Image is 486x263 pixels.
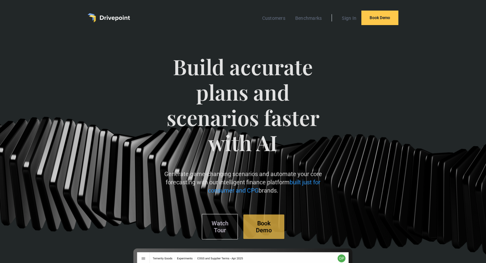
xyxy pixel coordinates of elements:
a: Watch Tour [202,214,238,240]
a: Book Demo [361,11,398,25]
a: home [88,13,130,22]
a: Sign In [339,14,360,22]
p: Generate game-changing scenarios and automate your core forecasting with our intelligent finance ... [160,170,326,195]
span: Build accurate plans and scenarios faster with AI [160,54,326,169]
a: Book Demo [243,214,284,239]
a: Benchmarks [292,14,325,22]
span: built just for consumer and CPG [208,179,320,194]
a: Customers [259,14,289,22]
